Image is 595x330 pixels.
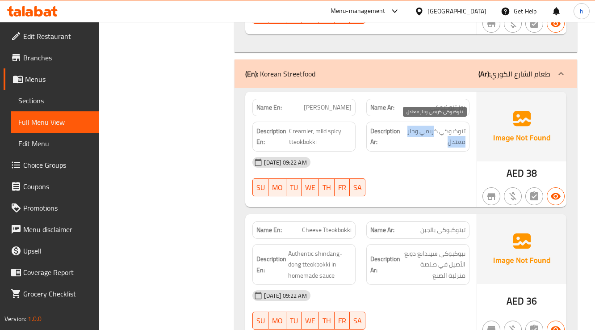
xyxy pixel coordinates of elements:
[370,225,394,235] strong: Name Ar:
[4,262,99,283] a: Coverage Report
[402,248,465,281] span: تيوكبوكي شيندانغ دونغ الأصيل في صلصة منزلية الصنع
[430,103,465,112] span: روز تتوكبوكي
[256,225,282,235] strong: Name En:
[23,160,92,170] span: Choice Groups
[4,283,99,305] a: Grocery Checklist
[252,312,268,330] button: SU
[323,314,331,327] span: TH
[256,103,282,112] strong: Name En:
[4,25,99,47] a: Edit Restaurant
[260,158,310,167] span: [DATE] 09:22 AM
[547,15,565,33] button: Available
[323,181,331,194] span: TH
[353,181,362,194] span: SA
[427,6,486,16] div: [GEOGRAPHIC_DATA]
[302,225,352,235] span: Cheese Tteokbokki
[525,15,543,33] button: Not has choices
[23,245,92,256] span: Upsell
[252,178,268,196] button: SU
[4,240,99,262] a: Upsell
[235,59,577,88] div: (En): Korean Streetfood(Ar):طعام الشارع الكوري
[290,314,298,327] span: TU
[353,314,362,327] span: SA
[4,176,99,197] a: Coupons
[288,248,352,281] span: Authentic shindang-dong tteokbokki in homemade sauce
[245,67,258,80] b: (En):
[4,154,99,176] a: Choice Groups
[302,178,319,196] button: WE
[478,67,490,80] b: (Ar):
[272,181,283,194] span: MO
[338,314,346,327] span: FR
[338,181,346,194] span: FR
[319,178,335,196] button: TH
[305,314,315,327] span: WE
[18,95,92,106] span: Sections
[526,292,537,310] span: 36
[28,313,42,325] span: 1.0.0
[4,47,99,68] a: Branches
[370,103,394,112] strong: Name Ar:
[403,126,465,148] span: تتوكبوكي كريمي وحار معتدل
[302,312,319,330] button: WE
[23,224,92,235] span: Menu disclaimer
[4,197,99,219] a: Promotions
[370,126,401,148] strong: Description Ar:
[4,68,99,90] a: Menus
[4,219,99,240] a: Menu disclaimer
[268,312,286,330] button: MO
[350,312,365,330] button: SA
[256,314,265,327] span: SU
[477,92,566,161] img: Ae5nvW7+0k+MAAAAAElFTkSuQmCC
[245,68,315,79] p: Korean Streetfood
[290,181,298,194] span: TU
[272,314,283,327] span: MO
[268,178,286,196] button: MO
[482,15,500,33] button: Not branch specific item
[289,126,352,148] span: Creamier, mild spicy tteokbokki
[350,178,365,196] button: SA
[23,181,92,192] span: Coupons
[526,165,537,182] span: 38
[11,111,99,133] a: Full Menu View
[23,52,92,63] span: Branches
[23,203,92,213] span: Promotions
[4,313,26,325] span: Version:
[256,181,265,194] span: SU
[507,165,524,182] span: AED
[11,90,99,111] a: Sections
[286,178,302,196] button: TU
[18,117,92,127] span: Full Menu View
[11,133,99,154] a: Edit Menu
[580,6,583,16] span: h
[331,6,385,17] div: Menu-management
[420,225,465,235] span: تيتوكبوكي بالجبن
[256,126,287,148] strong: Description En:
[478,68,550,79] p: طعام الشارع الكوري
[319,312,335,330] button: TH
[335,178,350,196] button: FR
[286,312,302,330] button: TU
[477,214,566,284] img: Ae5nvW7+0k+MAAAAAElFTkSuQmCC
[23,288,92,299] span: Grocery Checklist
[335,312,350,330] button: FR
[256,254,286,275] strong: Description En:
[304,103,352,112] span: [PERSON_NAME]
[25,74,92,85] span: Menus
[507,292,524,310] span: AED
[260,292,310,300] span: [DATE] 09:22 AM
[18,138,92,149] span: Edit Menu
[23,267,92,278] span: Coverage Report
[305,181,315,194] span: WE
[370,254,400,275] strong: Description Ar:
[504,15,522,33] button: Purchased item
[23,31,92,42] span: Edit Restaurant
